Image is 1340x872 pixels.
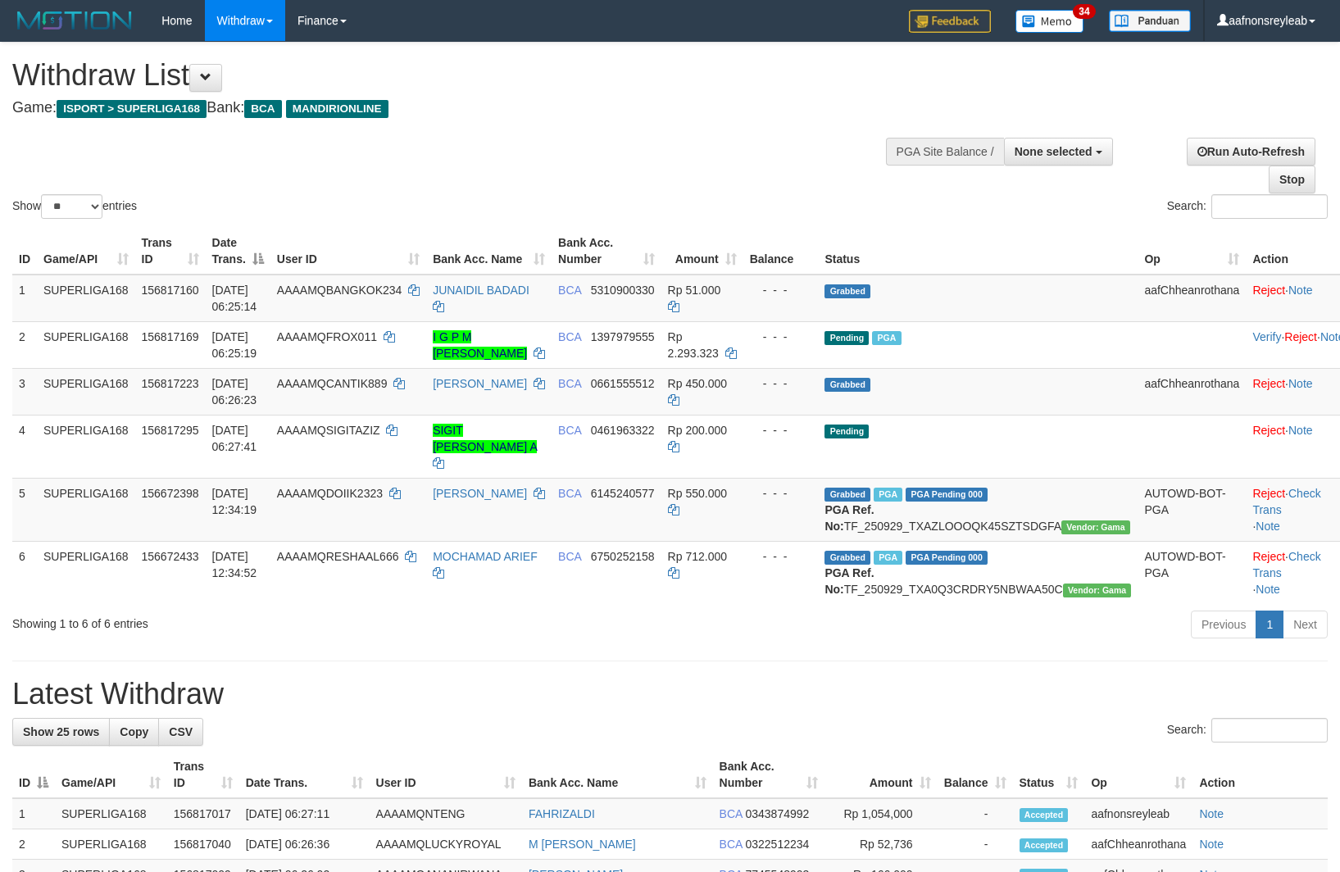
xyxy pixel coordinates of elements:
[938,798,1013,829] td: -
[12,100,877,116] h4: Game: Bank:
[12,368,37,415] td: 3
[244,100,281,118] span: BCA
[824,488,870,502] span: Grabbed
[1284,330,1317,343] a: Reject
[239,829,370,860] td: [DATE] 06:26:36
[1013,752,1085,798] th: Status: activate to sort column ascending
[12,829,55,860] td: 2
[818,478,1138,541] td: TF_250929_TXAZLOOOQK45SZTSDGFA
[1252,424,1285,437] a: Reject
[1288,424,1313,437] a: Note
[433,550,538,563] a: MOCHAMAD ARIEF
[370,752,522,798] th: User ID: activate to sort column ascending
[750,329,812,345] div: - - -
[824,425,869,438] span: Pending
[433,424,537,453] a: SIGIT [PERSON_NAME] A
[558,377,581,390] span: BCA
[1138,275,1246,322] td: aafChheanrothana
[55,752,167,798] th: Game/API: activate to sort column ascending
[212,284,257,313] span: [DATE] 06:25:14
[558,284,581,297] span: BCA
[1191,611,1256,638] a: Previous
[37,368,135,415] td: SUPERLIGA168
[824,284,870,298] span: Grabbed
[1288,284,1313,297] a: Note
[37,275,135,322] td: SUPERLIGA168
[668,377,727,390] span: Rp 450.000
[824,829,938,860] td: Rp 52,736
[109,718,159,746] a: Copy
[522,752,713,798] th: Bank Acc. Name: activate to sort column ascending
[41,194,102,219] select: Showentries
[1004,138,1113,166] button: None selected
[277,377,388,390] span: AAAAMQCANTIK889
[818,541,1138,604] td: TF_250929_TXA0Q3CRDRY5NBWAA50C
[1199,838,1224,851] a: Note
[12,275,37,322] td: 1
[142,284,199,297] span: 156817160
[277,424,380,437] span: AAAAMQSIGITAZIZ
[37,321,135,368] td: SUPERLIGA168
[1084,752,1192,798] th: Op: activate to sort column ascending
[433,487,527,500] a: [PERSON_NAME]
[745,838,809,851] span: Copy 0322512234 to clipboard
[270,228,426,275] th: User ID: activate to sort column ascending
[1211,718,1328,743] input: Search:
[591,487,655,500] span: Copy 6145240577 to clipboard
[142,424,199,437] span: 156817295
[158,718,203,746] a: CSV
[745,807,809,820] span: Copy 0343874992 to clipboard
[1211,194,1328,219] input: Search:
[12,8,137,33] img: MOTION_logo.png
[212,377,257,406] span: [DATE] 06:26:23
[1167,194,1328,219] label: Search:
[668,284,721,297] span: Rp 51.000
[370,829,522,860] td: AAAAMQLUCKYROYAL
[1138,368,1246,415] td: aafChheanrothana
[12,478,37,541] td: 5
[558,550,581,563] span: BCA
[12,415,37,478] td: 4
[743,228,819,275] th: Balance
[558,487,581,500] span: BCA
[713,752,824,798] th: Bank Acc. Number: activate to sort column ascending
[12,59,877,92] h1: Withdraw List
[824,798,938,829] td: Rp 1,054,000
[1252,377,1285,390] a: Reject
[824,378,870,392] span: Grabbed
[1073,4,1095,19] span: 34
[37,541,135,604] td: SUPERLIGA168
[824,752,938,798] th: Amount: activate to sort column ascending
[750,282,812,298] div: - - -
[37,478,135,541] td: SUPERLIGA168
[55,798,167,829] td: SUPERLIGA168
[433,377,527,390] a: [PERSON_NAME]
[886,138,1004,166] div: PGA Site Balance /
[135,228,206,275] th: Trans ID: activate to sort column ascending
[12,718,110,746] a: Show 25 rows
[286,100,388,118] span: MANDIRIONLINE
[558,330,581,343] span: BCA
[1252,487,1285,500] a: Reject
[433,330,527,360] a: I G P M [PERSON_NAME]
[1061,520,1130,534] span: Vendor URL: https://trx31.1velocity.biz
[167,829,239,860] td: 156817040
[12,678,1328,711] h1: Latest Withdraw
[212,424,257,453] span: [DATE] 06:27:41
[668,330,719,360] span: Rp 2.293.323
[277,487,383,500] span: AAAAMQDOIIK2323
[1109,10,1191,32] img: panduan.png
[1084,798,1192,829] td: aafnonsreyleab
[12,541,37,604] td: 6
[1138,541,1246,604] td: AUTOWD-BOT-PGA
[433,284,529,297] a: JUNAIDIL BADADI
[12,194,137,219] label: Show entries
[668,487,727,500] span: Rp 550.000
[938,752,1013,798] th: Balance: activate to sort column ascending
[1020,808,1069,822] span: Accepted
[591,377,655,390] span: Copy 0661555512 to clipboard
[169,725,193,738] span: CSV
[1288,377,1313,390] a: Note
[55,829,167,860] td: SUPERLIGA168
[1269,166,1315,193] a: Stop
